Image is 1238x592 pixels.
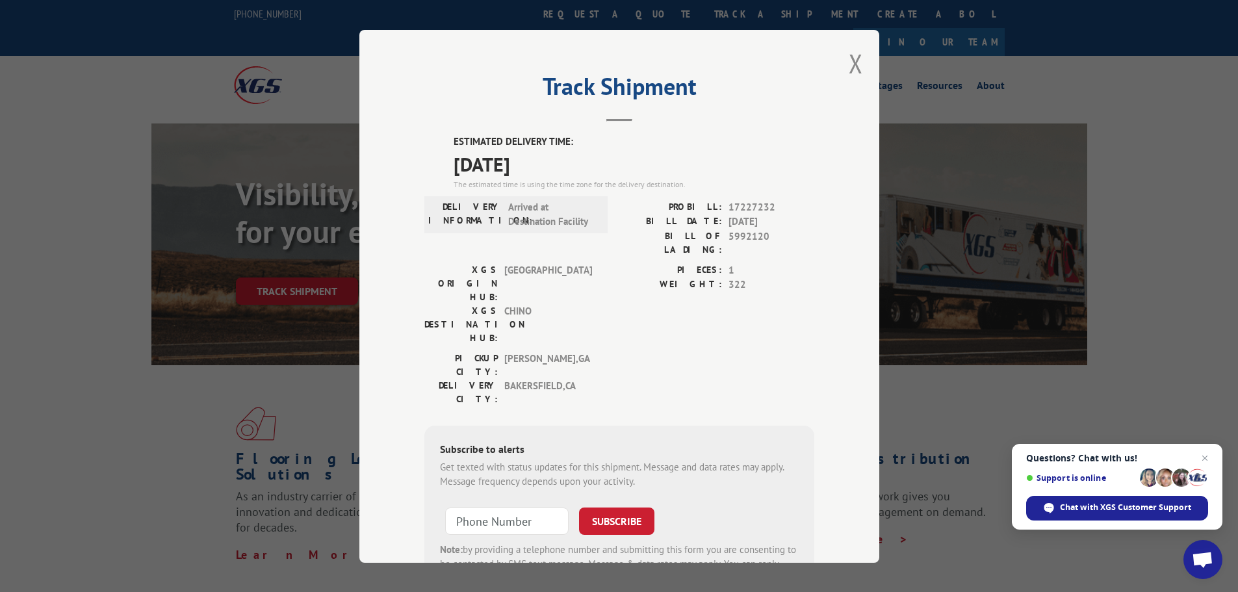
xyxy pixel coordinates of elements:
span: Chat with XGS Customer Support [1060,502,1191,513]
label: PICKUP CITY: [424,351,498,378]
span: 5992120 [729,229,814,256]
label: BILL OF LADING: [619,229,722,256]
button: SUBSCRIBE [579,507,654,534]
span: 1 [729,263,814,277]
label: DELIVERY CITY: [424,378,498,405]
span: CHINO [504,303,592,344]
span: Chat with XGS Customer Support [1026,496,1208,521]
a: Open chat [1183,540,1222,579]
label: PIECES: [619,263,722,277]
div: The estimated time is using the time zone for the delivery destination. [454,178,814,190]
span: Questions? Chat with us! [1026,453,1208,463]
div: by providing a telephone number and submitting this form you are consenting to be contacted by SM... [440,542,799,586]
span: [GEOGRAPHIC_DATA] [504,263,592,303]
button: Close modal [849,46,863,81]
div: Subscribe to alerts [440,441,799,459]
label: WEIGHT: [619,277,722,292]
span: 322 [729,277,814,292]
label: XGS ORIGIN HUB: [424,263,498,303]
div: Get texted with status updates for this shipment. Message and data rates may apply. Message frequ... [440,459,799,489]
label: XGS DESTINATION HUB: [424,303,498,344]
span: [DATE] [454,149,814,178]
span: [PERSON_NAME] , GA [504,351,592,378]
label: PROBILL: [619,199,722,214]
h2: Track Shipment [424,77,814,102]
strong: Note: [440,543,463,555]
span: BAKERSFIELD , CA [504,378,592,405]
label: DELIVERY INFORMATION: [428,199,502,229]
label: BILL DATE: [619,214,722,229]
span: 17227232 [729,199,814,214]
span: [DATE] [729,214,814,229]
span: Support is online [1026,473,1135,483]
span: Arrived at Destination Facility [508,199,596,229]
input: Phone Number [445,507,569,534]
label: ESTIMATED DELIVERY TIME: [454,135,814,149]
